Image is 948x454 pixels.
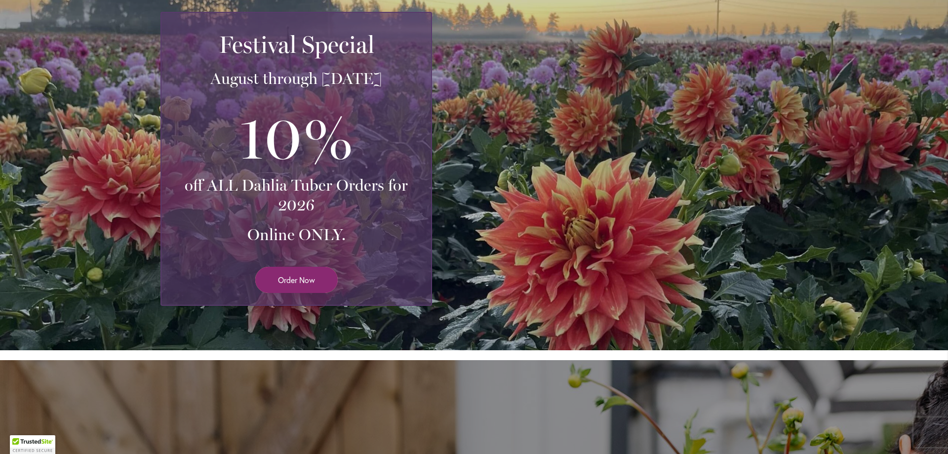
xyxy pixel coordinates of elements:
[278,274,315,286] span: Order Now
[173,175,419,215] h3: off ALL Dahlia Tuber Orders for 2026
[255,267,338,293] a: Order Now
[173,225,419,245] h3: Online ONLY.
[173,69,419,88] h3: August through [DATE]
[173,31,419,58] h2: Festival Special
[173,98,419,175] h3: 10%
